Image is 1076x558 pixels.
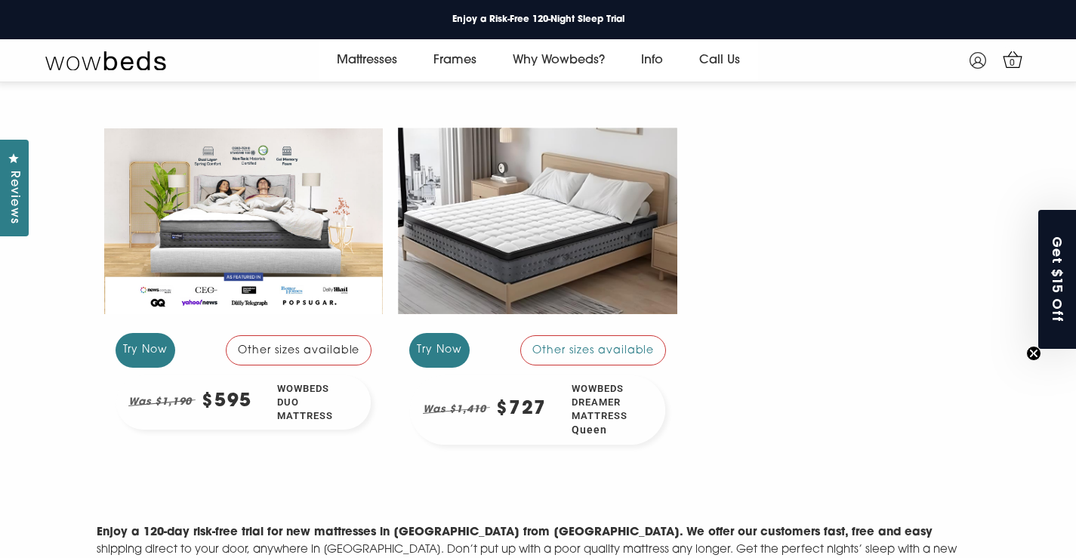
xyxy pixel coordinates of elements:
span: Get $15 Off [1049,236,1068,322]
span: Queen [572,423,641,438]
div: Other sizes available [520,335,667,365]
a: Call Us [681,39,758,82]
a: 0 [999,46,1025,72]
div: $727 [496,400,547,419]
div: $595 [202,393,252,412]
a: Info [623,39,681,82]
div: Other sizes available [226,335,372,365]
a: Mattresses [319,39,415,82]
a: Try Now Other sizes available Was $1,190 $595 Wowbeds Duo Mattress [104,116,384,442]
span: 0 [1005,56,1020,71]
div: Get $15 OffClose teaser [1038,210,1076,349]
img: Wow Beds Logo [45,50,166,71]
span: Reviews [4,171,23,224]
a: Why Wowbeds? [495,39,623,82]
div: Wowbeds Duo Mattress [265,375,372,430]
div: Try Now [116,333,176,367]
em: Was $1,410 [423,400,490,419]
div: Wowbeds Dreamer Mattress [560,375,666,445]
a: Enjoy a Risk-Free 120-Night Sleep Trial [440,10,637,29]
button: Close teaser [1026,346,1041,361]
a: Try Now Other sizes available Was $1,410 $727 Wowbeds Dreamer MattressQueen [398,116,677,457]
a: Frames [415,39,495,82]
div: Try Now [409,333,470,367]
em: Was $1,190 [128,393,196,412]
